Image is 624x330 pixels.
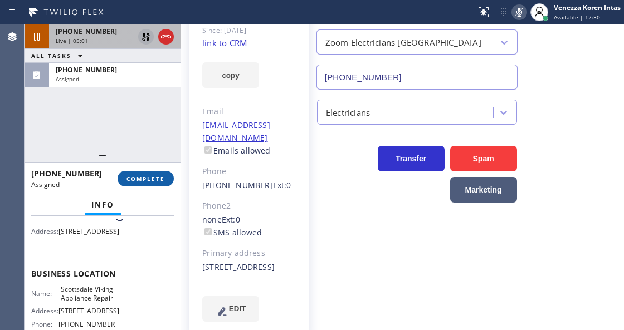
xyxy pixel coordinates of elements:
[202,227,262,238] label: SMS allowed
[273,180,291,190] span: Ext: 0
[229,304,246,313] span: EDIT
[31,211,52,220] span: Phone:
[56,37,88,45] span: Live | 05:01
[91,200,114,210] span: Info
[202,214,296,239] div: none
[450,146,517,171] button: Spam
[450,177,517,203] button: Marketing
[202,247,296,260] div: Primary address
[325,36,481,49] div: Zoom Electricians [GEOGRAPHIC_DATA]
[61,285,116,302] span: Scottsdale Viking Appliance Repair
[118,171,174,186] button: COMPLETE
[202,200,296,213] div: Phone2
[222,214,240,225] span: Ext: 0
[554,13,600,21] span: Available | 12:30
[52,211,111,220] span: [PHONE_NUMBER]
[202,120,270,143] a: [EMAIL_ADDRESS][DOMAIN_NAME]
[56,65,117,75] span: [PHONE_NUMBER]
[31,307,58,315] span: Address:
[31,289,61,298] span: Name:
[378,146,445,171] button: Transfer
[56,75,79,83] span: Assigned
[31,168,102,179] span: [PHONE_NUMBER]
[202,105,296,118] div: Email
[202,145,271,156] label: Emails allowed
[58,307,119,315] span: [STREET_ADDRESS]
[138,29,154,45] button: Unhold Customer
[202,62,259,88] button: copy
[31,52,71,60] span: ALL TASKS
[202,24,296,37] div: Since: [DATE]
[202,180,273,190] a: [PHONE_NUMBER]
[204,146,212,154] input: Emails allowed
[204,228,212,235] input: SMS allowed
[58,227,119,235] span: [STREET_ADDRESS]
[31,227,58,235] span: Address:
[316,65,518,90] input: Phone Number
[31,320,58,328] span: Phone:
[202,296,259,322] button: EDIT
[158,29,174,45] button: Hang up
[202,261,296,274] div: [STREET_ADDRESS]
[126,175,165,183] span: COMPLETE
[202,165,296,178] div: Phone
[56,27,117,36] span: [PHONE_NUMBER]
[511,4,527,20] button: Mute
[31,180,60,189] span: Assigned
[202,37,247,48] a: link to CRM
[25,49,94,62] button: ALL TASKS
[554,3,621,12] div: Venezza Koren Intas
[85,194,121,216] button: Info
[58,320,117,328] span: [PHONE_NUMBER]
[31,268,174,279] span: Business location
[326,106,370,119] div: Electricians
